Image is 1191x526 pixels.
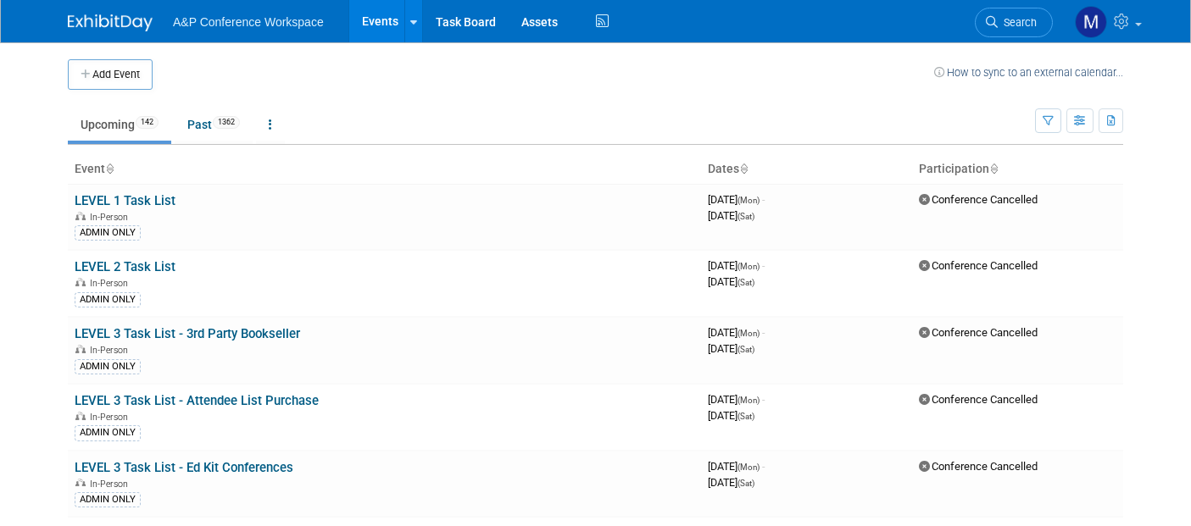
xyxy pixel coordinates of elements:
[919,259,1038,272] span: Conference Cancelled
[737,345,754,354] span: (Sat)
[708,460,765,473] span: [DATE]
[90,212,133,223] span: In-Person
[68,14,153,31] img: ExhibitDay
[708,326,765,339] span: [DATE]
[75,326,300,341] a: LEVEL 3 Task List - 3rd Party Bookseller
[90,412,133,423] span: In-Person
[68,155,701,184] th: Event
[1075,6,1107,38] img: Michelle Kelly
[919,393,1038,406] span: Conference Cancelled
[708,259,765,272] span: [DATE]
[919,326,1038,339] span: Conference Cancelled
[75,193,175,208] a: LEVEL 1 Task List
[737,196,760,205] span: (Mon)
[762,259,765,272] span: -
[90,278,133,289] span: In-Person
[998,16,1037,29] span: Search
[762,193,765,206] span: -
[912,155,1123,184] th: Participation
[737,462,760,472] span: (Mon)
[737,278,754,287] span: (Sat)
[105,162,114,175] a: Sort by Event Name
[737,329,760,338] span: (Mon)
[173,15,324,29] span: A&P Conference Workspace
[708,393,765,406] span: [DATE]
[708,409,754,422] span: [DATE]
[136,116,159,129] span: 142
[737,262,760,271] span: (Mon)
[708,193,765,206] span: [DATE]
[975,8,1053,37] a: Search
[75,359,141,374] div: ADMIN ONLY
[737,479,754,488] span: (Sat)
[739,162,748,175] a: Sort by Start Date
[75,460,293,475] a: LEVEL 3 Task List - Ed Kit Conferences
[737,396,760,405] span: (Mon)
[708,476,754,489] span: [DATE]
[737,212,754,221] span: (Sat)
[75,425,141,440] div: ADMIN ONLY
[762,326,765,339] span: -
[75,393,319,408] a: LEVEL 3 Task List - Attendee List Purchase
[708,275,754,288] span: [DATE]
[213,116,240,129] span: 1362
[708,342,754,355] span: [DATE]
[75,292,141,307] div: ADMIN ONLY
[701,155,912,184] th: Dates
[919,460,1038,473] span: Conference Cancelled
[762,460,765,473] span: -
[708,209,754,222] span: [DATE]
[737,412,754,421] span: (Sat)
[75,345,86,353] img: In-Person Event
[75,412,86,420] img: In-Person Event
[68,108,171,141] a: Upcoming142
[75,225,141,241] div: ADMIN ONLY
[90,345,133,356] span: In-Person
[175,108,253,141] a: Past1362
[75,278,86,286] img: In-Person Event
[68,59,153,90] button: Add Event
[75,492,141,507] div: ADMIN ONLY
[75,212,86,220] img: In-Person Event
[989,162,998,175] a: Sort by Participation Type
[90,479,133,490] span: In-Person
[75,259,175,274] a: LEVEL 2 Task List
[919,193,1038,206] span: Conference Cancelled
[934,66,1123,79] a: How to sync to an external calendar...
[762,393,765,406] span: -
[75,479,86,487] img: In-Person Event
